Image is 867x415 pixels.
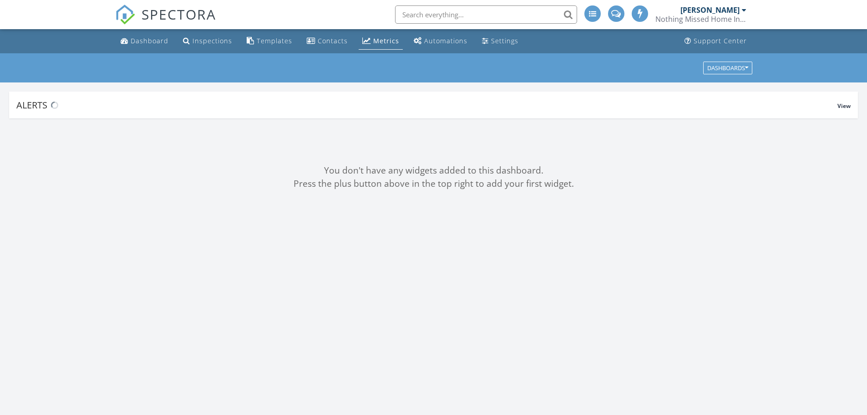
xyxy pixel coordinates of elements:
div: Templates [257,36,292,45]
div: You don't have any widgets added to this dashboard. [9,164,858,177]
div: [PERSON_NAME] [680,5,740,15]
span: View [837,102,851,110]
button: Dashboards [703,61,752,74]
div: Alerts [16,99,837,111]
a: Contacts [303,33,351,50]
a: Inspections [179,33,236,50]
div: Nothing Missed Home Inspections [655,15,746,24]
div: Contacts [318,36,348,45]
div: Settings [491,36,518,45]
a: Settings [478,33,522,50]
div: Support Center [694,36,747,45]
input: Search everything... [395,5,577,24]
a: SPECTORA [115,12,216,31]
span: SPECTORA [142,5,216,24]
img: The Best Home Inspection Software - Spectora [115,5,135,25]
a: Support Center [681,33,750,50]
div: Inspections [193,36,232,45]
a: Templates [243,33,296,50]
div: Press the plus button above in the top right to add your first widget. [9,177,858,190]
div: Metrics [373,36,399,45]
div: Dashboards [707,65,748,71]
div: Dashboard [131,36,168,45]
div: Automations [424,36,467,45]
a: Metrics [359,33,403,50]
a: Automations (Advanced) [410,33,471,50]
a: Dashboard [117,33,172,50]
